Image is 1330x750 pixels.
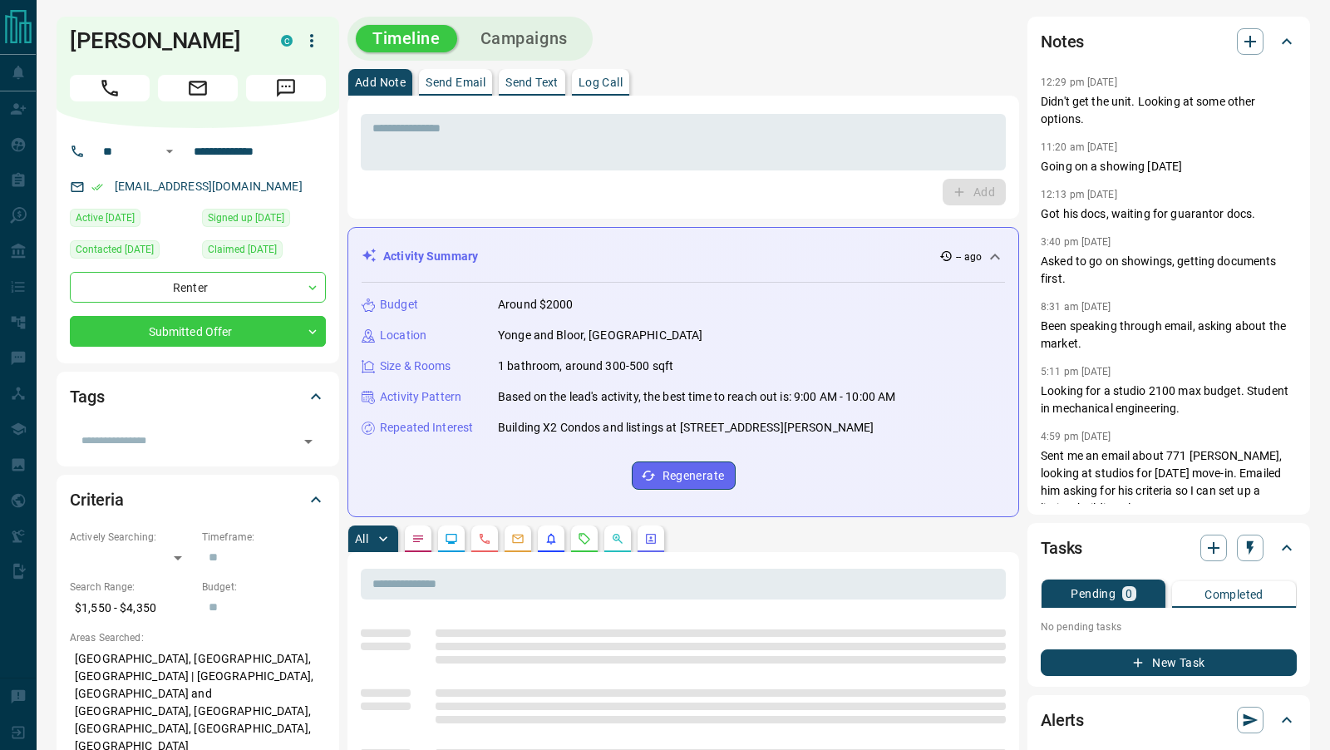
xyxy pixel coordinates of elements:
p: 5:11 pm [DATE] [1041,366,1111,377]
p: Activity Summary [383,248,478,265]
p: Budget [380,296,418,313]
h2: Criteria [70,486,124,513]
div: Mon Jul 14 2025 [70,240,194,264]
p: Been speaking through email, asking about the market. [1041,318,1297,353]
p: Building X2 Condos and listings at [STREET_ADDRESS][PERSON_NAME] [498,419,874,437]
p: Around $2000 [498,296,574,313]
svg: Opportunities [611,532,624,545]
p: Areas Searched: [70,630,326,645]
p: Activity Pattern [380,388,461,406]
p: -- ago [956,249,982,264]
span: Email [158,75,238,101]
button: Open [160,141,180,161]
p: Pending [1071,588,1116,600]
svg: Email Verified [91,181,103,193]
div: Activity Summary-- ago [362,241,1005,272]
p: 12:13 pm [DATE] [1041,189,1117,200]
p: 12:29 pm [DATE] [1041,76,1117,88]
p: 0 [1126,588,1132,600]
span: Active [DATE] [76,210,135,226]
h2: Tasks [1041,535,1082,561]
p: Didn't get the unit. Looking at some other options. [1041,93,1297,128]
p: Actively Searching: [70,530,194,545]
span: Claimed [DATE] [208,241,277,258]
div: Tags [70,377,326,417]
div: Mon Jul 14 2025 [202,240,326,264]
div: Tasks [1041,528,1297,568]
p: Send Text [505,76,559,88]
svg: Notes [411,532,425,545]
svg: Listing Alerts [544,532,558,545]
a: [EMAIL_ADDRESS][DOMAIN_NAME] [115,180,303,193]
p: 1 bathroom, around 300-500 sqft [498,358,673,375]
button: Open [297,430,320,453]
p: 11:20 am [DATE] [1041,141,1117,153]
p: Search Range: [70,580,194,595]
p: Size & Rooms [380,358,451,375]
svg: Agent Actions [644,532,658,545]
p: Got his docs, waiting for guarantor docs. [1041,205,1297,223]
div: Renter [70,272,326,303]
p: Asked to go on showings, getting documents first. [1041,253,1297,288]
p: $1,550 - $4,350 [70,595,194,622]
p: All [355,533,368,545]
div: Notes [1041,22,1297,62]
p: No pending tasks [1041,614,1297,639]
p: Looking for a studio 2100 max budget. Student in mechanical engineering. [1041,382,1297,417]
button: Timeline [356,25,457,52]
svg: Calls [478,532,491,545]
p: Based on the lead's activity, the best time to reach out is: 9:00 AM - 10:00 AM [498,388,895,406]
p: Sent me an email about 771 [PERSON_NAME], looking at studios for [DATE] move-in. Emailed him aski... [1041,447,1297,517]
svg: Lead Browsing Activity [445,532,458,545]
p: Repeated Interest [380,419,473,437]
div: Criteria [70,480,326,520]
p: Location [380,327,426,344]
span: Call [70,75,150,101]
h2: Tags [70,383,104,410]
p: 4:59 pm [DATE] [1041,431,1111,442]
p: 3:40 pm [DATE] [1041,236,1111,248]
p: Yonge and Bloor, [GEOGRAPHIC_DATA] [498,327,702,344]
h1: [PERSON_NAME] [70,27,256,54]
span: Contacted [DATE] [76,241,154,258]
button: Campaigns [464,25,584,52]
div: Mon Aug 11 2025 [70,209,194,232]
p: Timeframe: [202,530,326,545]
span: Message [246,75,326,101]
p: Going on a showing [DATE] [1041,158,1297,175]
div: condos.ca [281,35,293,47]
span: Signed up [DATE] [208,210,284,226]
p: Send Email [426,76,485,88]
svg: Requests [578,532,591,545]
button: Regenerate [632,461,736,490]
svg: Emails [511,532,525,545]
p: Add Note [355,76,406,88]
div: Sun Jul 13 2025 [202,209,326,232]
p: Log Call [579,76,623,88]
div: Submitted Offer [70,316,326,347]
p: Completed [1204,589,1263,600]
div: Alerts [1041,700,1297,740]
h2: Alerts [1041,707,1084,733]
p: Budget: [202,580,326,595]
p: 8:31 am [DATE] [1041,301,1111,313]
button: New Task [1041,649,1297,676]
h2: Notes [1041,28,1084,55]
